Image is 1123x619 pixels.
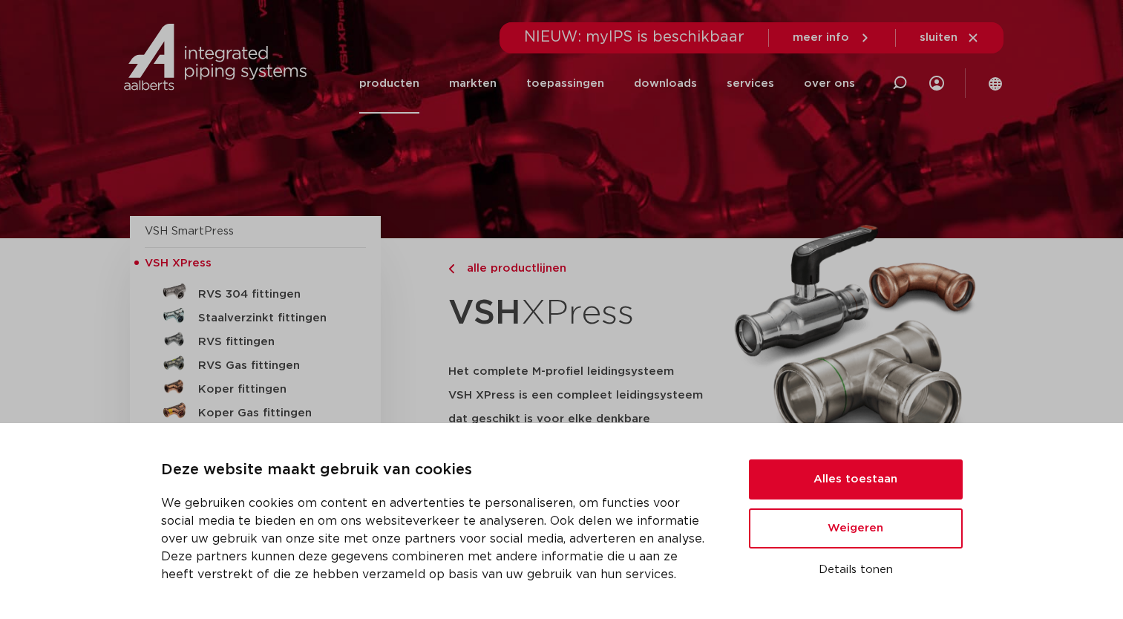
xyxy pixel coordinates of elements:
a: services [727,53,774,114]
a: meer info [793,31,871,45]
a: Koper fittingen [145,375,366,399]
h1: XPress [448,285,717,342]
a: VSH SmartPress [145,226,234,237]
span: VSH XPress [145,258,212,269]
h5: RVS 304 fittingen [198,288,345,301]
a: toepassingen [526,53,604,114]
a: alle productlijnen [448,260,717,278]
a: sluiten [920,31,980,45]
span: sluiten [920,32,957,43]
img: chevron-right.svg [448,264,454,274]
a: downloads [634,53,697,114]
a: Staalverzinkt fittingen [145,304,366,327]
button: Alles toestaan [749,459,963,500]
a: RVS 304 fittingen [145,280,366,304]
nav: Menu [359,53,855,114]
p: We gebruiken cookies om content en advertenties te personaliseren, om functies voor social media ... [161,494,713,583]
h5: RVS Gas fittingen [198,359,345,373]
p: Deze website maakt gebruik van cookies [161,459,713,482]
a: Koper Gas fittingen [145,399,366,422]
a: markten [449,53,497,114]
strong: VSH [448,296,521,330]
div: my IPS [929,53,944,114]
a: Sprinkler ML fittingen [145,422,366,446]
a: RVS Gas fittingen [145,351,366,375]
button: Details tonen [749,557,963,583]
h5: RVS fittingen [198,335,345,349]
h5: Het complete M-profiel leidingsysteem VSH XPress is een compleet leidingsysteem dat geschikt is v... [448,360,717,455]
a: RVS fittingen [145,327,366,351]
h5: Koper Gas fittingen [198,407,345,420]
a: over ons [804,53,855,114]
h5: Staalverzinkt fittingen [198,312,345,325]
span: NIEUW: myIPS is beschikbaar [524,30,744,45]
h5: Koper fittingen [198,383,345,396]
a: producten [359,53,419,114]
span: meer info [793,32,849,43]
button: Weigeren [749,508,963,548]
span: alle productlijnen [458,263,566,274]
